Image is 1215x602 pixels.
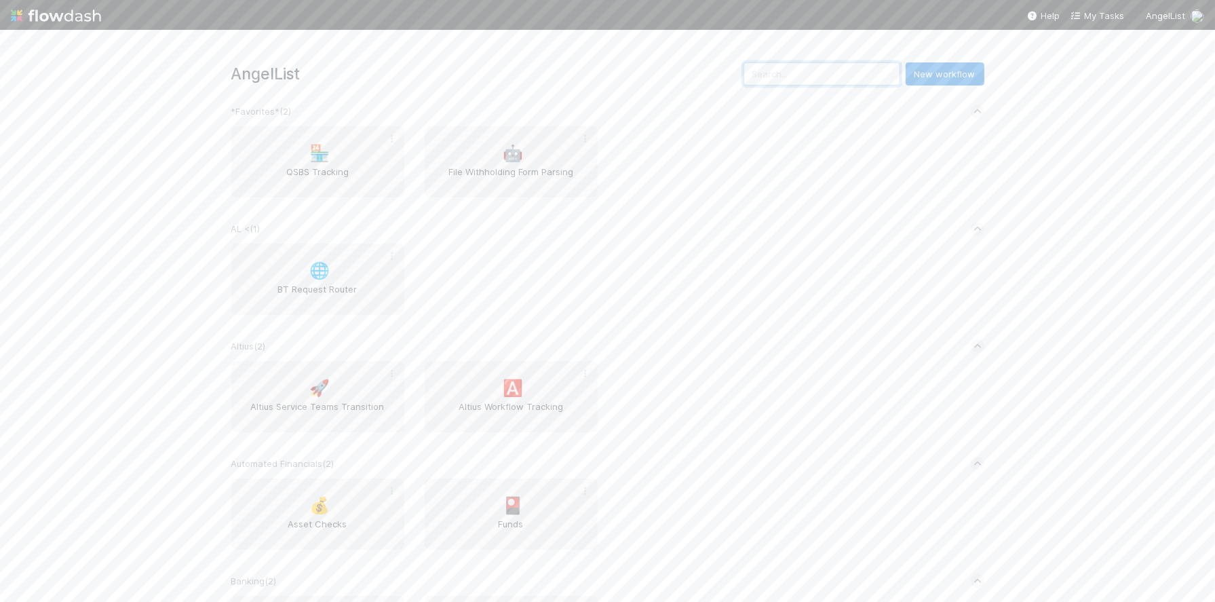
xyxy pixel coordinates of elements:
span: *Favorites* ( 2 ) [231,106,292,117]
button: New workflow [906,62,984,86]
a: 🌐BT Request Router [231,244,404,315]
span: Altius ( 2 ) [231,341,266,352]
span: 🚀 [309,379,330,397]
span: QSBS Tracking [237,165,399,192]
span: File Withholding Form Parsing [430,165,592,192]
a: My Tasks [1071,9,1124,22]
a: 🏪QSBS Tracking [231,126,404,197]
a: 🚀Altius Service Teams Transition [231,361,404,432]
span: 🎴 [503,497,523,514]
span: Banking ( 2 ) [231,576,277,586]
span: 🏪 [309,145,330,162]
span: 💰 [309,497,330,514]
span: Funds [430,517,592,544]
h3: AngelList [231,64,744,83]
div: Help [1027,9,1060,22]
span: AngelList [1146,10,1185,21]
span: 🌐 [309,262,330,280]
span: My Tasks [1071,10,1124,21]
span: Altius Workflow Tracking [430,400,592,427]
span: 🤖 [503,145,523,162]
a: 🎴Funds [425,478,598,550]
a: 🤖File Withholding Form Parsing [425,126,598,197]
span: BT Request Router [237,282,399,309]
span: 🅰️ [503,379,523,397]
img: avatar_45ea4894-10ca-450f-982d-dabe3bd75b0b.png [1191,10,1204,23]
img: logo-inverted-e16ddd16eac7371096b0.svg [11,4,101,27]
input: Search... [744,62,900,86]
span: AL < ( 1 ) [231,223,261,234]
span: Altius Service Teams Transition [237,400,399,427]
span: Automated Financials ( 2 ) [231,458,334,469]
a: 🅰️Altius Workflow Tracking [425,361,598,432]
a: 💰Asset Checks [231,478,404,550]
span: Asset Checks [237,517,399,544]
